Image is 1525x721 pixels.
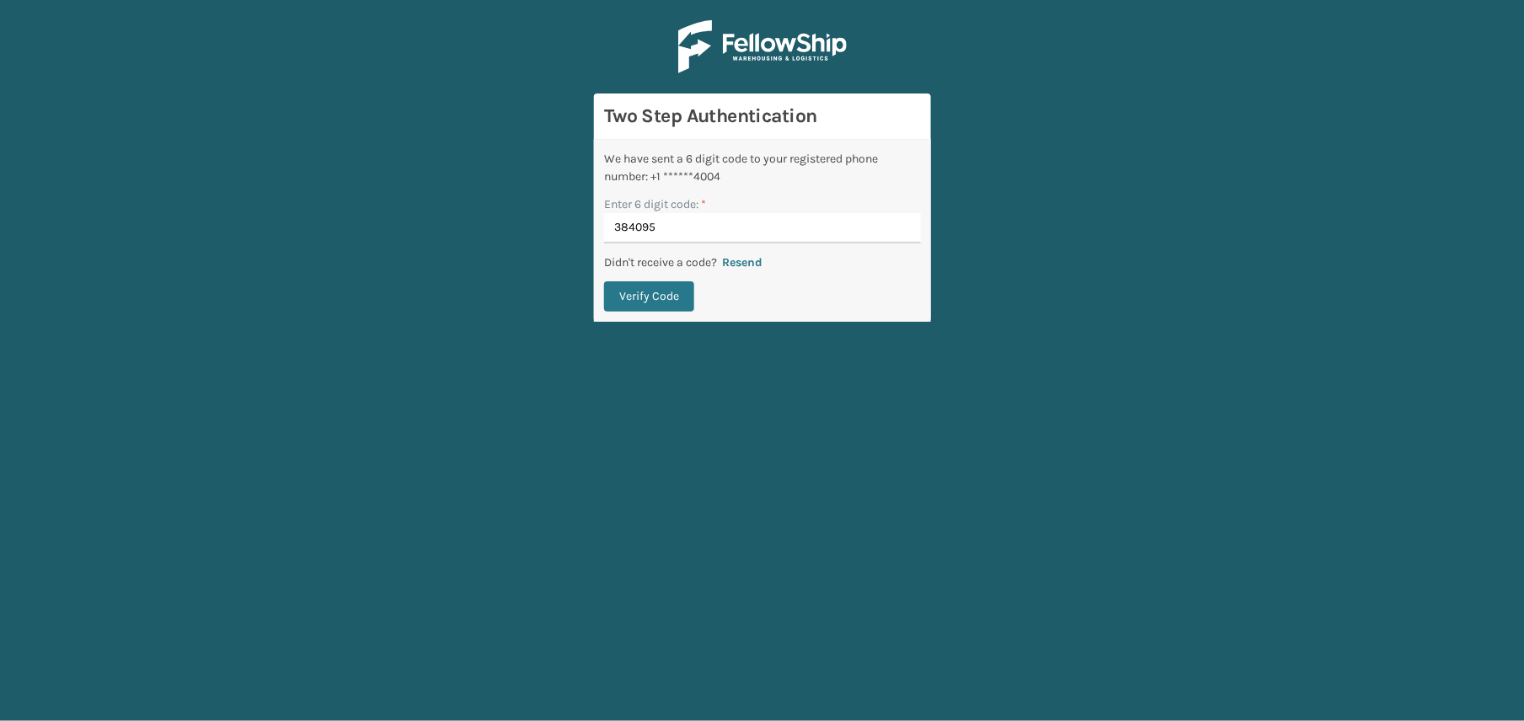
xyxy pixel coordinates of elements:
h3: Two Step Authentication [604,104,921,129]
button: Resend [717,255,768,270]
p: Didn't receive a code? [604,254,717,271]
div: We have sent a 6 digit code to your registered phone number: +1 ******4004 [604,150,921,185]
img: Logo [678,20,847,73]
label: Enter 6 digit code: [604,195,706,213]
button: Verify Code [604,281,694,312]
